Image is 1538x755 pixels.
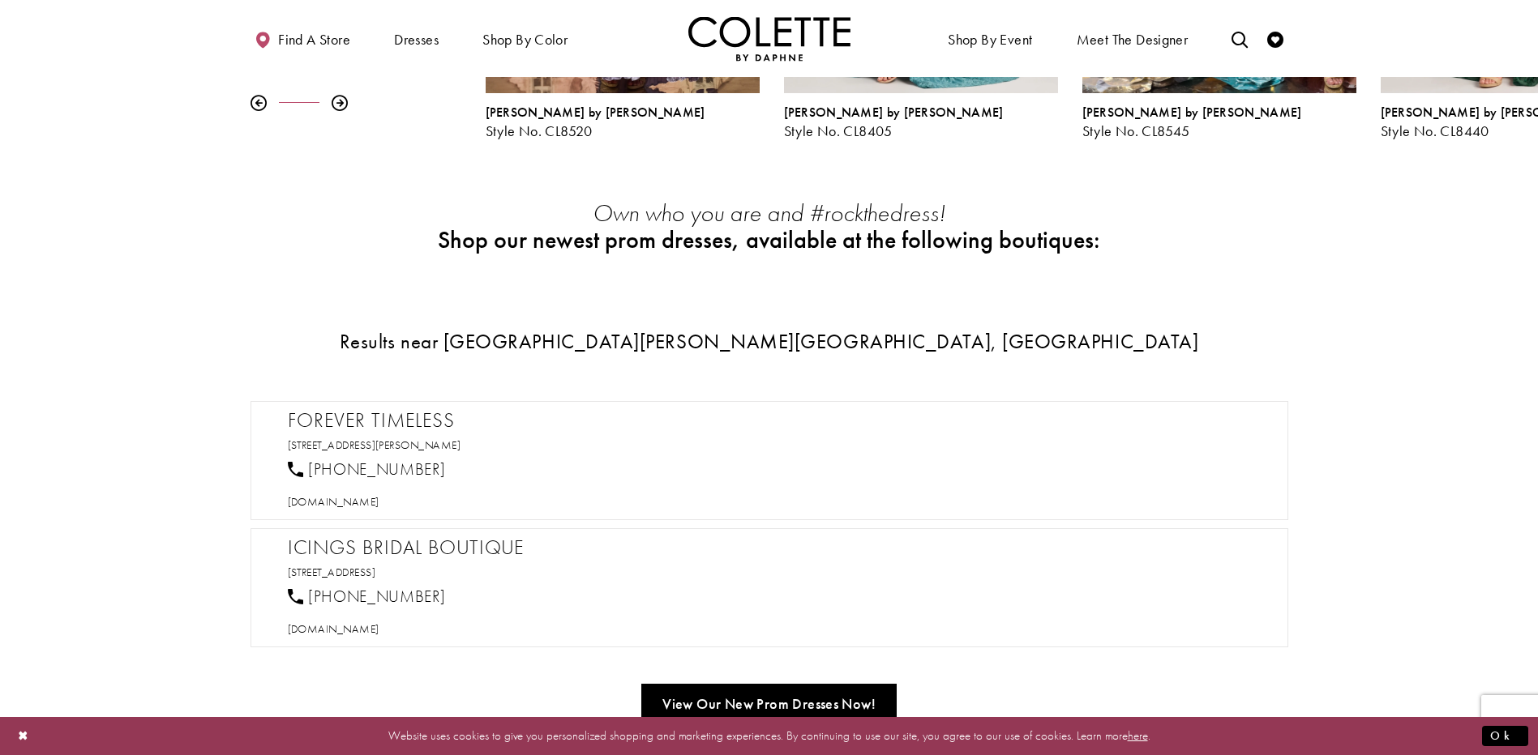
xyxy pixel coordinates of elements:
[1482,726,1528,746] button: Submit Dialog
[288,459,446,480] a: [PHONE_NUMBER]
[1082,105,1356,139] div: Colette by Daphne Style No. CL8545
[251,16,354,61] a: Find a store
[641,684,897,724] a: View Our New Prom Dresses Now!
[482,32,568,48] span: Shop by color
[486,105,760,139] div: Colette by Daphne Style No. CL8520
[1073,16,1193,61] a: Meet the designer
[425,227,1114,254] h2: Shop our newest prom dresses, available at the following boutiques:
[251,331,1288,352] h3: Results near [GEOGRAPHIC_DATA][PERSON_NAME][GEOGRAPHIC_DATA], [GEOGRAPHIC_DATA]
[688,16,850,61] a: Visit Home Page
[688,16,850,61] img: Colette by Daphne
[486,104,705,121] span: [PERSON_NAME] by [PERSON_NAME]
[1227,16,1252,61] a: Toggle search
[784,122,893,140] span: Style No. CL8405
[394,32,439,48] span: Dresses
[288,586,446,607] a: [PHONE_NUMBER]
[593,198,945,228] em: Own who you are and #rockthedress!
[1077,32,1189,48] span: Meet the designer
[288,621,379,636] span: [DOMAIN_NAME]
[278,32,350,48] span: Find a store
[948,32,1032,48] span: Shop By Event
[308,459,445,480] span: [PHONE_NUMBER]
[288,408,1267,433] h2: Forever Timeless
[1082,104,1302,121] span: [PERSON_NAME] by [PERSON_NAME]
[10,722,37,750] button: Close Dialog
[478,16,572,61] span: Shop by color
[1263,16,1287,61] a: Check Wishlist
[1082,122,1190,140] span: Style No. CL8545
[288,565,376,579] a: Opens in new tab
[288,621,379,636] a: Opens in new tab
[308,586,445,607] span: [PHONE_NUMBER]
[288,535,1267,560] h2: Icings Bridal Boutique
[117,725,1421,747] p: Website uses cookies to give you personalized shopping and marketing experiences. By continuing t...
[288,437,461,452] a: Opens in new tab
[784,105,1058,139] div: Colette by Daphne Style No. CL8405
[288,494,379,509] a: Opens in new tab
[390,16,443,61] span: Dresses
[784,104,1004,121] span: [PERSON_NAME] by [PERSON_NAME]
[288,494,379,509] span: [DOMAIN_NAME]
[1128,727,1148,744] a: here
[486,122,593,140] span: Style No. CL8520
[1381,122,1489,140] span: Style No. CL8440
[944,16,1036,61] span: Shop By Event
